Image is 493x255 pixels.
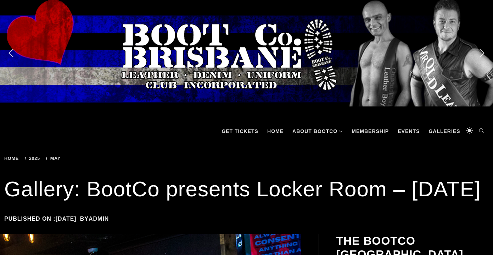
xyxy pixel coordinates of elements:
span: by [80,216,113,222]
a: May [46,156,63,161]
a: Events [394,121,423,142]
h1: Gallery: BootCo presents Locker Room – [DATE] [4,175,489,203]
a: Membership [348,121,392,142]
a: [DATE] [56,216,77,222]
a: Home [264,121,287,142]
a: GET TICKETS [218,121,262,142]
a: 2025 [25,156,43,161]
span: Published on : [4,216,80,222]
a: Galleries [425,121,464,142]
img: next arrow [476,47,488,59]
a: About BootCo [289,121,346,142]
div: Breadcrumbs [4,156,208,161]
a: admin [89,216,109,222]
a: Home [4,156,21,161]
img: previous arrow [5,47,17,59]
